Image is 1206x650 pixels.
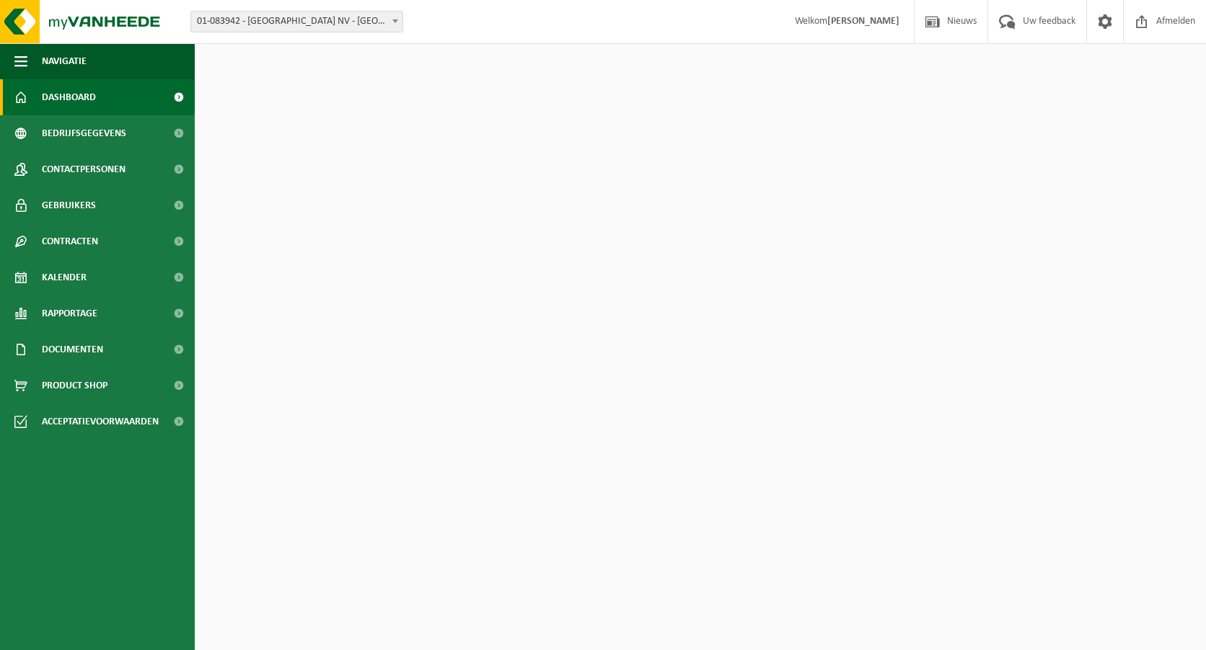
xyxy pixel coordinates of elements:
[42,368,107,404] span: Product Shop
[190,11,403,32] span: 01-083942 - DELIBARN VEURNE NV - VEURNE
[42,43,87,79] span: Navigatie
[42,223,98,259] span: Contracten
[42,259,87,295] span: Kalender
[42,151,126,187] span: Contactpersonen
[42,187,96,223] span: Gebruikers
[42,79,96,115] span: Dashboard
[42,331,103,368] span: Documenten
[42,115,126,151] span: Bedrijfsgegevens
[42,295,97,331] span: Rapportage
[827,16,899,27] strong: [PERSON_NAME]
[42,404,159,440] span: Acceptatievoorwaarden
[191,12,402,32] span: 01-083942 - DELIBARN VEURNE NV - VEURNE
